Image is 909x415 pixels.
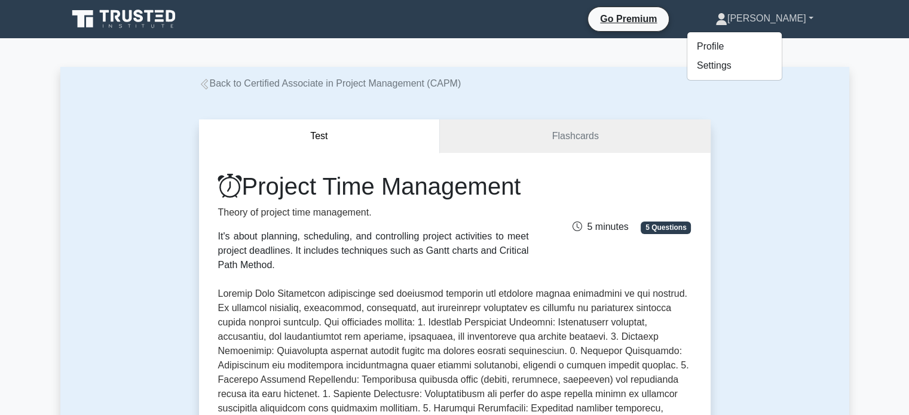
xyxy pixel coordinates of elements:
[218,205,529,220] p: Theory of project time management.
[687,7,842,30] a: [PERSON_NAME]
[218,229,529,272] div: It's about planning, scheduling, and controlling project activities to meet project deadlines. It...
[199,119,440,153] button: Test
[593,11,664,26] a: Go Premium
[687,37,782,56] a: Profile
[573,222,628,232] span: 5 minutes
[687,32,782,81] ul: [PERSON_NAME]
[218,172,529,201] h1: Project Time Management
[641,222,691,233] span: 5 Questions
[199,78,461,88] a: Back to Certified Associate in Project Management (CAPM)
[687,56,782,75] a: Settings
[440,119,710,153] a: Flashcards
